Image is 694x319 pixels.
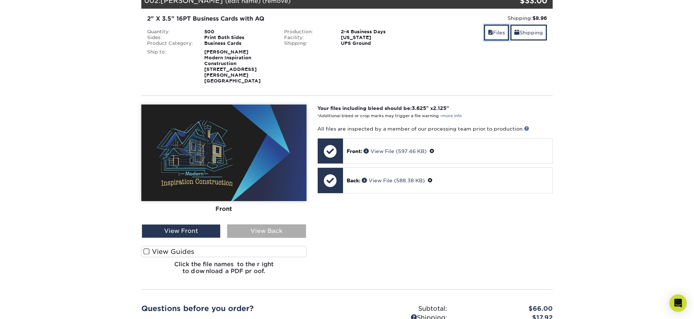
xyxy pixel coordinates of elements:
[227,224,306,238] div: View Back
[279,41,336,46] div: Shipping:
[141,201,307,217] div: Front
[279,29,336,35] div: Production:
[488,30,493,35] span: files
[335,41,415,46] div: UPS Ground
[142,35,199,41] div: Sides:
[347,178,360,183] span: Back:
[199,41,279,46] div: Business Cards
[199,35,279,41] div: Print Both Sides
[199,29,279,35] div: 500
[141,304,342,313] h2: Questions before you order?
[141,261,307,280] h6: Click the file names to the right to download a PDF proof.
[362,178,425,183] a: View File (588.38 KB)
[279,35,336,41] div: Facility:
[142,41,199,46] div: Product Category:
[442,114,462,118] a: more info
[433,105,446,111] span: 2.125
[317,114,462,118] small: *Additional bleed or crop marks may trigger a file warning –
[147,14,410,23] div: 2" X 3.5" 16PT Business Cards with AQ
[204,49,261,84] strong: [PERSON_NAME] Modern Inspiration Construction [STREET_ADDRESS][PERSON_NAME] [GEOGRAPHIC_DATA]
[364,148,427,154] a: View File (597.46 KB)
[317,105,449,111] strong: Your files including bleed should be: " x "
[514,30,519,35] span: shipping
[141,246,307,257] label: View Guides
[532,15,547,21] strong: $8.96
[335,29,415,35] div: 2-4 Business Days
[347,148,362,154] span: Front:
[142,29,199,35] div: Quantity:
[669,294,687,312] div: Open Intercom Messenger
[142,224,220,238] div: View Front
[421,14,547,22] div: Shipping:
[335,35,415,41] div: [US_STATE]
[142,49,199,84] div: Ship to:
[510,25,547,40] a: Shipping
[484,25,509,40] a: Files
[412,105,426,111] span: 3.625
[453,304,558,314] div: $66.00
[347,304,453,314] div: Subtotal:
[317,125,553,132] p: All files are inspected by a member of our processing team prior to production.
